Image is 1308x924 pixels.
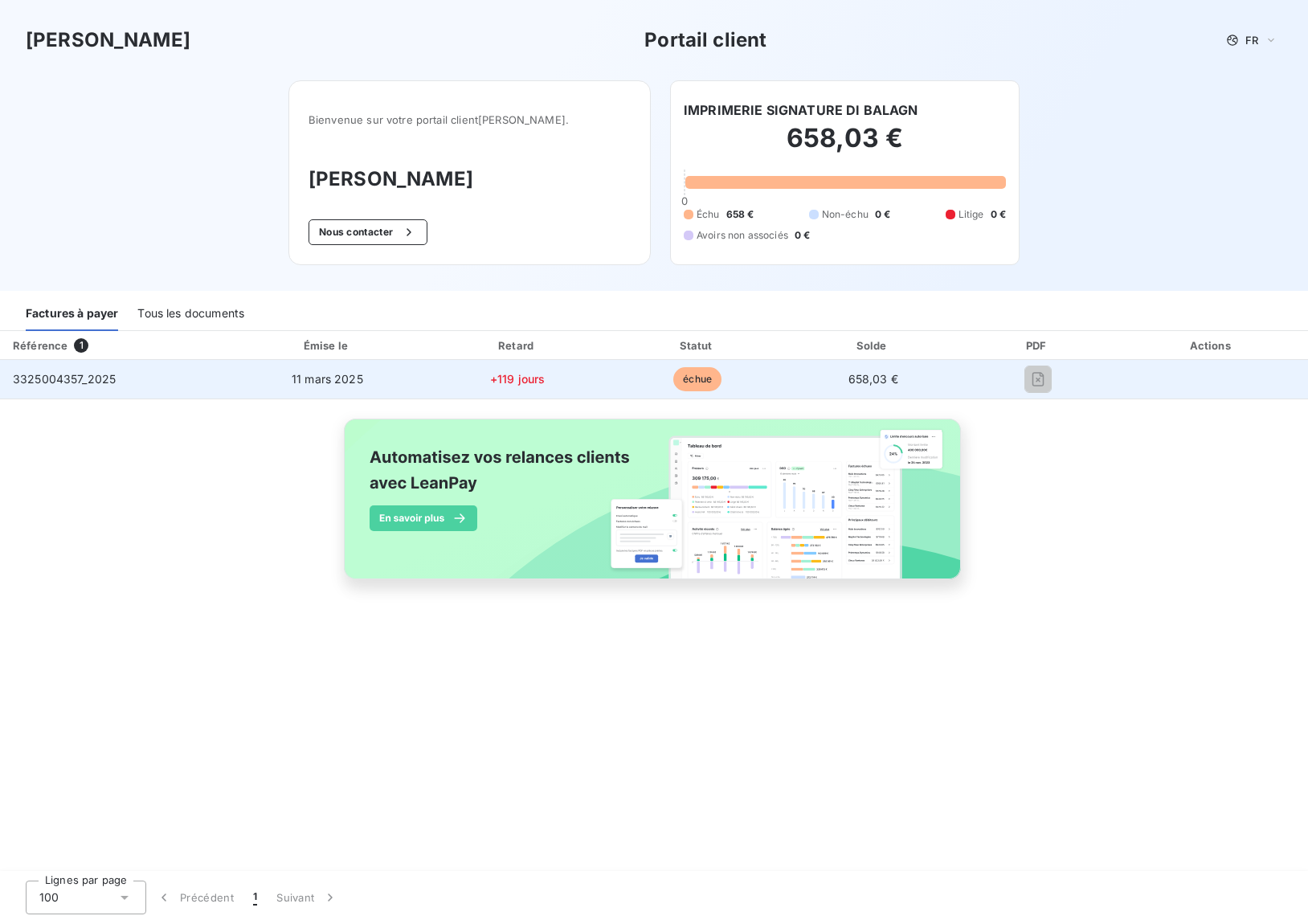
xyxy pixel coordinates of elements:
[74,338,88,353] span: 1
[673,367,721,391] span: échue
[253,889,257,906] span: 1
[329,409,979,607] img: banner
[681,194,688,207] span: 0
[137,297,244,331] div: Tous les documents
[39,889,59,906] span: 100
[309,219,427,245] button: Nous contacter
[697,228,788,243] span: Avoirs non associés
[611,337,783,354] div: Statut
[875,207,890,222] span: 0 €
[1119,337,1305,354] div: Actions
[13,372,116,386] span: 3325004357_2025
[490,372,546,386] span: +119 jours
[991,207,1006,222] span: 0 €
[26,26,190,55] h3: [PERSON_NAME]
[684,122,1006,170] h2: 658,03 €
[963,337,1113,354] div: PDF
[726,207,754,222] span: 658 €
[697,207,720,222] span: Échu
[430,337,606,354] div: Retard
[243,881,267,914] button: 1
[822,207,869,222] span: Non-échu
[848,372,898,386] span: 658,03 €
[1245,34,1258,47] span: FR
[684,100,918,120] h6: IMPRIMERIE SIGNATURE DI BALAGN
[231,337,423,354] div: Émise le
[959,207,984,222] span: Litige
[795,228,810,243] span: 0 €
[790,337,957,354] div: Solde
[292,372,363,386] span: 11 mars 2025
[644,26,766,55] h3: Portail client
[13,339,67,352] div: Référence
[309,113,631,126] span: Bienvenue sur votre portail client [PERSON_NAME] .
[146,881,243,914] button: Précédent
[26,297,118,331] div: Factures à payer
[309,165,631,194] h3: [PERSON_NAME]
[267,881,348,914] button: Suivant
